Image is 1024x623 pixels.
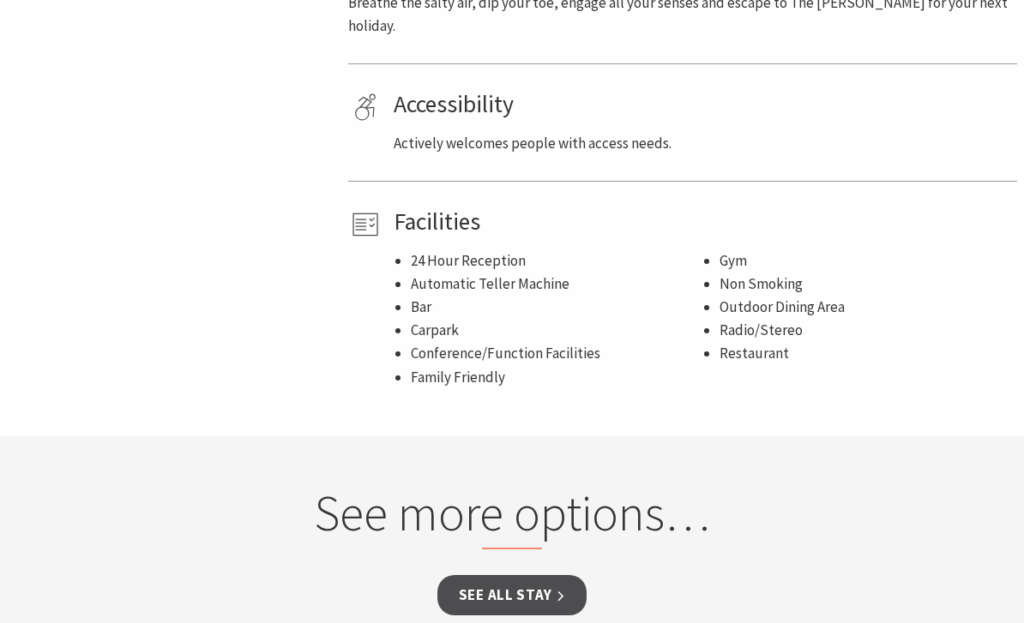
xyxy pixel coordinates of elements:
[411,366,702,389] li: Family Friendly
[411,296,702,319] li: Bar
[720,273,1011,296] li: Non Smoking
[394,90,1011,119] h4: Accessibility
[411,342,702,365] li: Conference/Function Facilities
[720,249,1011,273] li: Gym
[411,249,702,273] li: 24 Hour Reception
[411,319,702,342] li: Carpark
[411,273,702,296] li: Automatic Teller Machine
[394,132,1011,155] p: Actively welcomes people with access needs.
[437,575,587,615] a: See all Stay
[720,342,1011,365] li: Restaurant
[394,207,1011,237] h4: Facilities
[187,483,838,549] h2: See more options…
[720,296,1011,319] li: Outdoor Dining Area
[720,319,1011,342] li: Radio/Stereo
